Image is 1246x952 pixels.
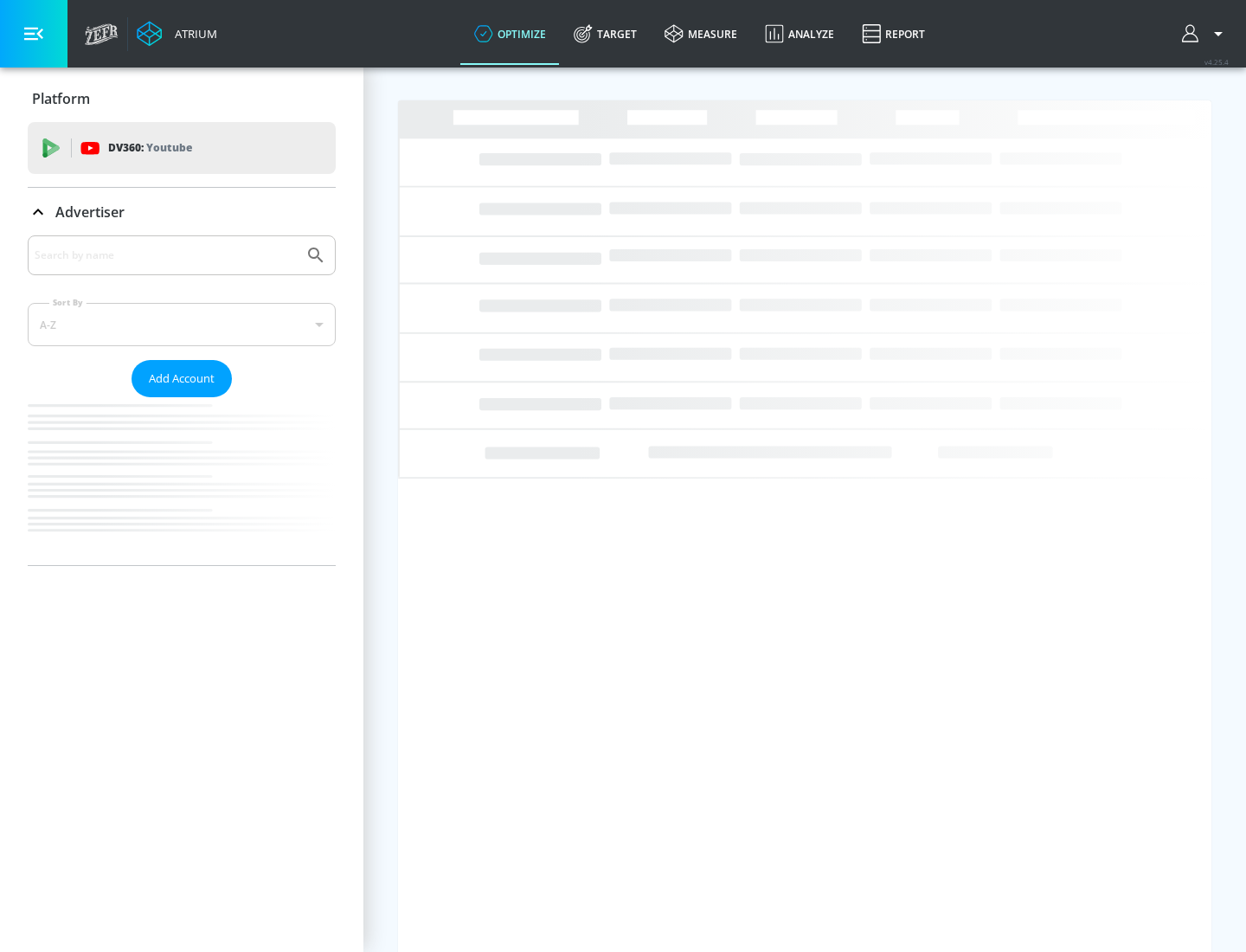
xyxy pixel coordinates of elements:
[651,3,751,65] a: measure
[168,26,217,42] div: Atrium
[55,203,125,222] p: Advertiser
[146,138,192,157] p: Youtube
[751,3,848,65] a: Analyze
[28,122,336,174] div: DV360: Youtube
[848,3,939,65] a: Report
[28,188,336,236] div: Advertiser
[49,297,87,308] label: Sort By
[132,360,232,397] button: Add Account
[560,3,651,65] a: Target
[137,21,217,47] a: Atrium
[460,3,560,65] a: optimize
[108,138,192,158] p: DV360:
[28,74,336,123] div: Platform
[35,244,297,267] input: Search by name
[32,89,90,108] p: Platform
[28,303,336,346] div: A-Z
[28,397,336,565] nav: list of Advertiser
[149,369,215,389] span: Add Account
[1204,57,1229,67] span: v 4.25.4
[28,235,336,565] div: Advertiser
